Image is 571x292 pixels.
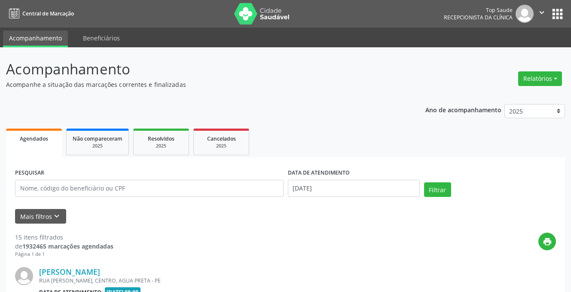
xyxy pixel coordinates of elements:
button: Relatórios [518,71,562,86]
div: RUA [PERSON_NAME], CENTRO, AGUA PRETA - PE [39,277,427,284]
p: Ano de acompanhamento [425,104,501,115]
div: 2025 [140,143,183,149]
img: img [516,5,534,23]
div: Página 1 de 1 [15,251,113,258]
strong: 1932465 marcações agendadas [22,242,113,250]
a: Beneficiários [77,31,126,46]
span: Cancelados [207,135,236,142]
div: de [15,242,113,251]
i: print [543,237,552,246]
span: Agendados [20,135,48,142]
button: print [538,233,556,250]
span: Resolvidos [148,135,174,142]
p: Acompanhamento [6,58,397,80]
img: img [15,267,33,285]
label: PESQUISAR [15,166,44,180]
button:  [534,5,550,23]
div: 2025 [200,143,243,149]
a: Acompanhamento [3,31,68,47]
span: Recepcionista da clínica [444,14,513,21]
input: Selecione um intervalo [288,180,420,197]
div: Top Saude [444,6,513,14]
i: keyboard_arrow_down [52,212,61,221]
button: Filtrar [424,182,451,197]
span: Central de Marcação [22,10,74,17]
label: DATA DE ATENDIMENTO [288,166,350,180]
i:  [537,8,547,17]
button: Mais filtroskeyboard_arrow_down [15,209,66,224]
span: Não compareceram [73,135,122,142]
a: [PERSON_NAME] [39,267,100,277]
button: apps [550,6,565,22]
div: 15 itens filtrados [15,233,113,242]
a: Central de Marcação [6,6,74,21]
div: 2025 [73,143,122,149]
input: Nome, código do beneficiário ou CPF [15,180,284,197]
p: Acompanhe a situação das marcações correntes e finalizadas [6,80,397,89]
